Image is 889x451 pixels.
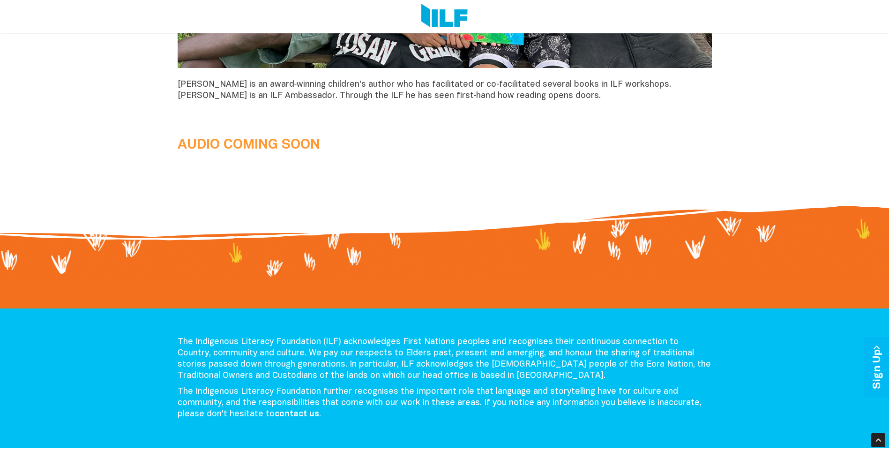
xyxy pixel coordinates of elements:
[275,410,319,418] a: contact us
[178,386,712,420] p: The Indigenous Literacy Foundation further recognises the important role that language and storyt...
[871,433,885,447] div: Scroll Back to Top
[178,337,712,382] p: The Indigenous Literacy Foundation (ILF) acknowledges First Nations peoples and recognises their ...
[421,4,468,29] img: Logo
[178,81,672,100] span: [PERSON_NAME] is an award‑winning children's author who has facilitated or co‑facilitated several...
[178,138,320,151] b: AUDIO COMING SOON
